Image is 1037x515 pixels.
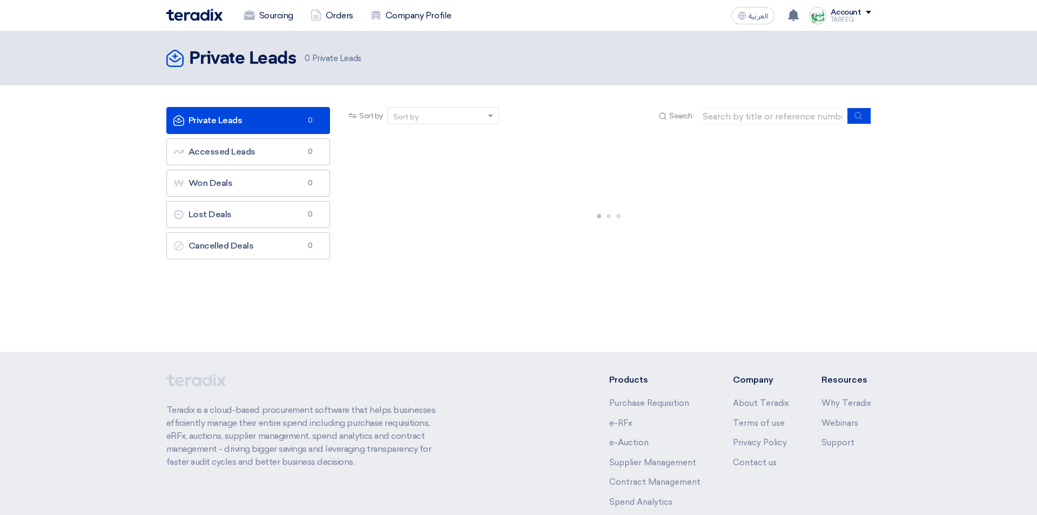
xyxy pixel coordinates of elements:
p: Teradix is a cloud-based procurement software that helps businesses efficiently manage their enti... [166,404,448,469]
li: Resources [821,373,871,386]
a: Support [821,438,854,447]
a: Won Deals0 [166,170,331,197]
a: Sourcing [235,4,302,28]
span: 0 [304,240,317,251]
a: Contract Management [609,477,701,487]
a: Supplier Management [609,458,696,467]
a: e-Auction [609,438,649,447]
a: Webinars [821,418,858,428]
a: e-RFx [609,418,632,428]
div: Sort by [393,111,419,123]
a: Purchase Requisition [609,398,689,408]
h2: Private Leads [189,48,297,70]
span: 0 [304,146,317,157]
a: Cancelled Deals0 [166,232,331,259]
span: 0 [304,209,317,220]
div: Account [831,8,861,17]
input: Search by title or reference number [697,108,848,124]
a: Spend Analytics [609,497,672,507]
span: العربية [749,12,768,20]
a: Terms of use [733,418,785,428]
a: Private Leads0 [166,107,331,134]
span: Private Leads [305,52,361,65]
a: Contact us [733,458,777,467]
a: Orders [302,4,362,28]
a: Why Teradix [821,398,871,408]
a: Company Profile [362,4,460,28]
span: 0 [305,53,310,63]
span: Sort by [359,110,383,122]
a: Privacy Policy [733,438,787,447]
a: Lost Deals0 [166,201,331,228]
div: TAREEQ [831,17,871,23]
img: Screenshot___1727703618088.png [809,7,826,24]
span: 0 [304,115,317,126]
a: About Teradix [733,398,789,408]
img: Teradix logo [166,9,223,21]
button: العربية [731,7,775,24]
li: Products [609,373,701,386]
span: Search [669,110,692,122]
li: Company [733,373,789,386]
span: 0 [304,178,317,189]
a: Accessed Leads0 [166,138,331,165]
